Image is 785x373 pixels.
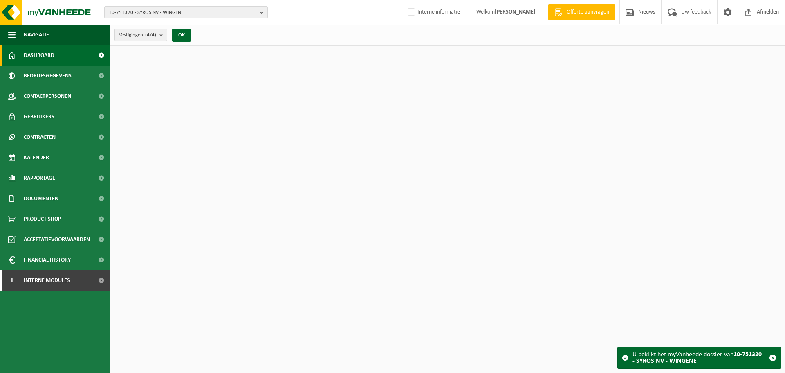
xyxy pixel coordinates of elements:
span: Acceptatievoorwaarden [24,229,90,250]
span: Product Shop [24,209,61,229]
span: Rapportage [24,168,55,188]
span: 10-751320 - SYROS NV - WINGENE [109,7,257,19]
span: Kalender [24,147,49,168]
span: Navigatie [24,25,49,45]
div: U bekijkt het myVanheede dossier van [632,347,765,368]
span: Bedrijfsgegevens [24,66,72,86]
button: Vestigingen(4/4) [114,29,167,41]
strong: [PERSON_NAME] [495,9,536,15]
span: Dashboard [24,45,54,66]
span: Offerte aanvragen [565,8,611,16]
span: Financial History [24,250,71,270]
strong: 10-751320 - SYROS NV - WINGENE [632,351,762,364]
span: Interne modules [24,270,70,291]
span: Vestigingen [119,29,156,41]
span: Gebruikers [24,106,54,127]
label: Interne informatie [406,6,460,18]
button: OK [172,29,191,42]
span: I [8,270,16,291]
count: (4/4) [145,32,156,38]
a: Offerte aanvragen [548,4,615,20]
span: Documenten [24,188,58,209]
span: Contactpersonen [24,86,71,106]
span: Contracten [24,127,56,147]
button: 10-751320 - SYROS NV - WINGENE [104,6,268,18]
